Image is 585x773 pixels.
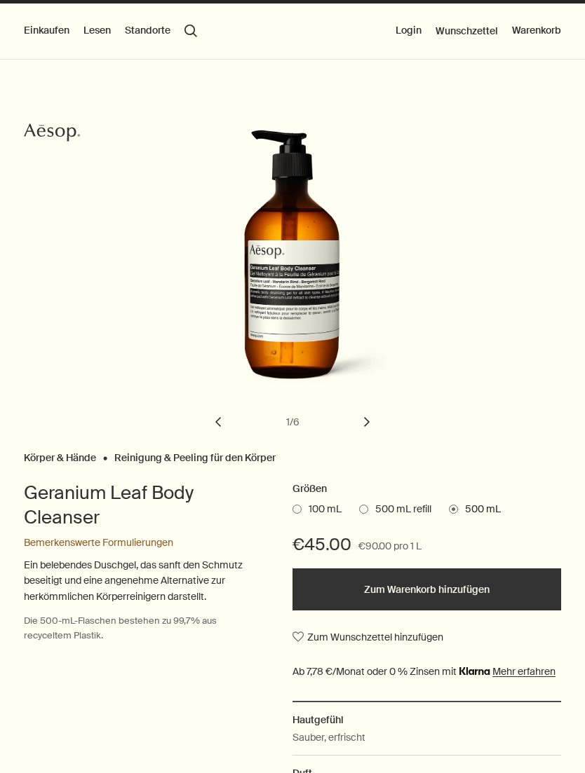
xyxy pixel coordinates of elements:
h2: Größen [292,481,561,498]
a: Wunschzettel [436,25,498,37]
nav: supplementary [396,4,561,60]
span: 100 mL [302,502,342,517]
span: €45.00 [292,533,351,556]
h1: Geranium Leaf Body Cleanser [24,481,264,529]
button: previous slide [203,406,234,437]
p: Sauber, erfrischt [292,730,365,745]
a: Körper & Hände [24,451,96,458]
p: Ein belebendes Duschgel, das sanft den Schmutz beseitigt und eine angenehme Alternative zur herkö... [24,557,264,604]
div: Geranium Leaf Body Cleanser [24,130,561,448]
button: Login [396,24,422,38]
img: Back of Geranium Leaf Body Cleanser 500 mL in amber bottle with pump [206,130,422,396]
span: 500 mL [458,502,501,517]
span: €90.00 pro 1 L [358,538,422,555]
h2: Hautgefühl [292,712,561,727]
span: 500 mL refill [368,502,431,517]
button: Menüpunkt "Suche" öffnen [184,25,197,37]
a: Aesop [20,118,83,150]
div: Bemerkenswerte Formulierungen [24,536,264,550]
button: Warenkorb [512,24,561,38]
button: Lesen [83,24,111,38]
span: Die 500-mL-Flaschen bestehen zu 99,7% aus recyceltem Plastik. [24,615,217,641]
button: Zum Warenkorb hinzufügen - €45.00 [292,568,561,610]
button: Zum Wunschzettel hinzufügen [292,624,443,650]
button: next slide [351,406,382,437]
a: Reinigung & Peeling für den Körper [114,451,276,458]
button: Standorte [125,24,170,38]
svg: Aesop [24,122,80,143]
nav: primary [24,4,197,60]
button: Einkaufen [24,24,69,38]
